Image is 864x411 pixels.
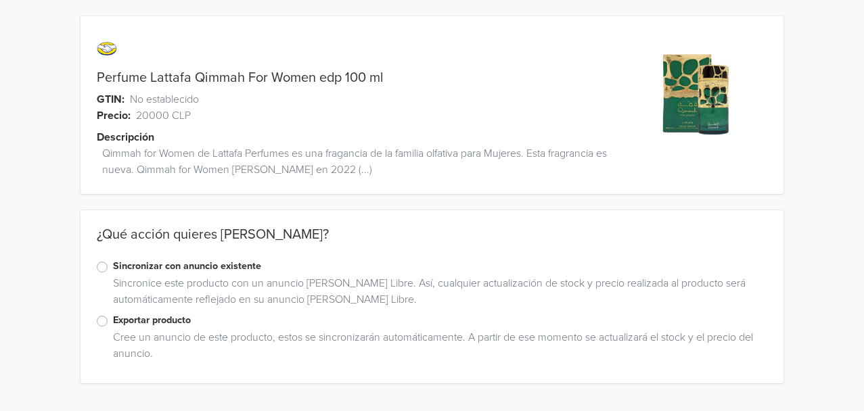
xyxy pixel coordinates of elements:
img: product_image [645,43,747,145]
a: Perfume Lattafa Qimmah For Women edp 100 ml [97,70,384,86]
label: Sincronizar con anuncio existente [113,259,767,274]
span: Qimmah for Women de Lattafa Perfumes es una fragancia de la familia olfativa para Mujeres. Esta f... [102,145,624,178]
div: Sincronice este producto con un anuncio [PERSON_NAME] Libre. Así, cualquier actualización de stoc... [108,275,767,313]
div: Cree un anuncio de este producto, estos se sincronizarán automáticamente. A partir de ese momento... [108,329,767,367]
span: GTIN: [97,91,124,107]
span: Precio: [97,107,131,124]
span: 20000 CLP [136,107,191,124]
span: No establecido [130,91,199,107]
div: ¿Qué acción quieres [PERSON_NAME]? [81,226,783,259]
label: Exportar producto [113,313,767,328]
span: Descripción [97,129,154,145]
